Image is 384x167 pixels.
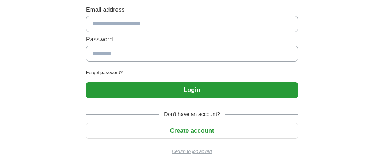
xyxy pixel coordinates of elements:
a: Create account [86,127,298,134]
button: Login [86,82,298,98]
span: Don't have an account? [159,110,225,118]
label: Email address [86,5,298,14]
button: Create account [86,123,298,139]
label: Password [86,35,298,44]
a: Return to job advert [86,148,298,155]
a: Forgot password? [86,69,298,76]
